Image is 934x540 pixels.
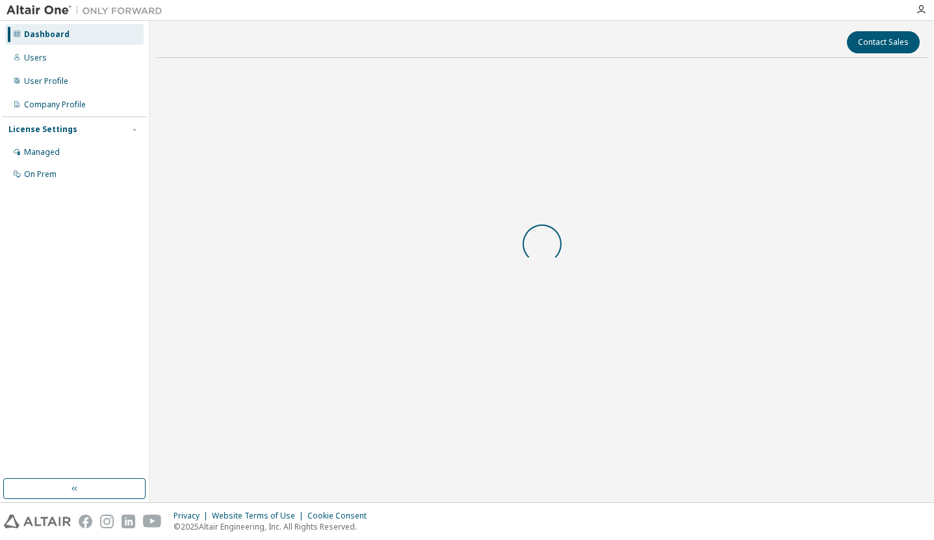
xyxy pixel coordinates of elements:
[24,29,70,40] div: Dashboard
[79,515,92,528] img: facebook.svg
[100,515,114,528] img: instagram.svg
[24,100,86,110] div: Company Profile
[6,4,169,17] img: Altair One
[143,515,162,528] img: youtube.svg
[8,124,77,135] div: License Settings
[174,521,374,532] p: © 2025 Altair Engineering, Inc. All Rights Reserved.
[24,53,47,63] div: Users
[122,515,135,528] img: linkedin.svg
[24,169,57,180] div: On Prem
[212,511,307,521] div: Website Terms of Use
[307,511,374,521] div: Cookie Consent
[24,147,60,157] div: Managed
[4,515,71,528] img: altair_logo.svg
[24,76,68,87] div: User Profile
[847,31,920,53] button: Contact Sales
[174,511,212,521] div: Privacy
